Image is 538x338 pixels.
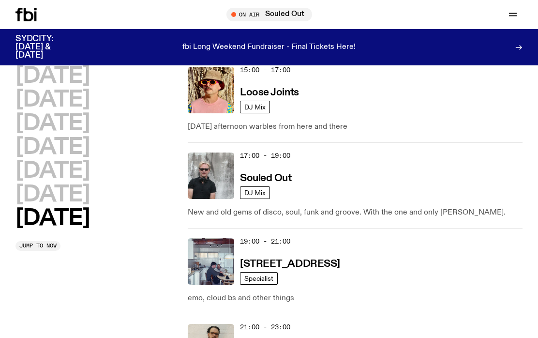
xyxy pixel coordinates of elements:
[244,103,266,110] span: DJ Mix
[240,88,299,98] h3: Loose Joints
[15,65,90,87] button: [DATE]
[240,186,270,199] a: DJ Mix
[240,151,290,160] span: 17:00 - 19:00
[188,153,234,199] img: Stephen looks directly at the camera, wearing a black tee, black sunglasses and headphones around...
[15,184,90,206] button: [DATE]
[244,275,273,282] span: Specialist
[240,65,290,75] span: 15:00 - 17:00
[182,43,356,52] p: fbi Long Weekend Fundraiser - Final Tickets Here!
[15,35,77,60] h3: SYDCITY: [DATE] & [DATE]
[240,323,290,332] span: 21:00 - 23:00
[188,207,523,218] p: New and old gems of disco, soul, funk and groove. With the one and only [PERSON_NAME].
[15,160,90,182] button: [DATE]
[240,86,299,98] a: Loose Joints
[240,173,292,184] h3: Souled Out
[226,8,312,21] button: On AirSouled Out
[188,238,234,285] img: Pat sits at a dining table with his profile facing the camera. Rhea sits to his left facing the c...
[15,89,90,111] button: [DATE]
[240,237,290,246] span: 19:00 - 21:00
[15,208,90,230] button: [DATE]
[15,113,90,135] button: [DATE]
[240,259,340,269] h3: [STREET_ADDRESS]
[19,243,57,248] span: Jump to now
[188,292,523,304] p: emo, cloud bs and other things
[244,189,266,196] span: DJ Mix
[188,121,523,133] p: [DATE] afternoon warbles from here and there
[240,101,270,113] a: DJ Mix
[188,67,234,113] img: Tyson stands in front of a paperbark tree wearing orange sunglasses, a suede bucket hat and a pin...
[240,171,292,184] a: Souled Out
[15,241,60,251] button: Jump to now
[240,257,340,269] a: [STREET_ADDRESS]
[15,137,90,158] button: [DATE]
[240,272,278,285] a: Specialist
